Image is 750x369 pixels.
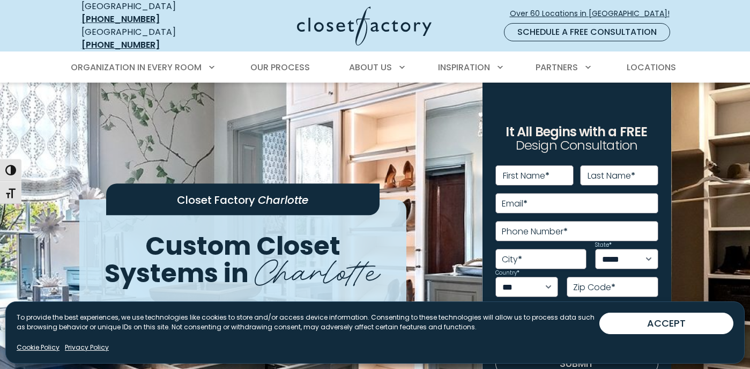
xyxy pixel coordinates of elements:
span: Closet Factory [177,193,255,208]
a: Privacy Policy [65,343,109,352]
a: Cookie Policy [17,343,60,352]
a: Over 60 Locations in [GEOGRAPHIC_DATA]! [509,4,679,23]
label: Email [502,200,528,208]
label: City [502,255,522,264]
span: Design Consultation [516,137,638,154]
span: It All Begins with a FREE [506,123,647,141]
a: Schedule a Free Consultation [504,23,670,41]
span: Charlotte [255,244,381,293]
div: [GEOGRAPHIC_DATA] [81,26,213,51]
span: Our Process [250,61,310,73]
label: Last Name [588,172,635,180]
span: Inspiration [438,61,490,73]
a: [PHONE_NUMBER] [81,39,160,51]
a: [PHONE_NUMBER] [81,13,160,25]
label: First Name [503,172,549,180]
nav: Primary Menu [63,53,687,83]
img: Closet Factory Logo [297,6,432,46]
span: Custom Closet Systems in [105,228,340,291]
label: Phone Number [502,227,568,236]
label: State [595,242,612,248]
span: Organization in Every Room [71,61,202,73]
label: Zip Code [573,283,615,292]
span: About Us [349,61,392,73]
span: Charlotte [258,193,308,208]
button: ACCEPT [599,313,733,334]
label: Country [495,270,519,276]
span: Partners [536,61,578,73]
p: To provide the best experiences, we use technologies like cookies to store and/or access device i... [17,313,599,332]
span: Locations [627,61,676,73]
span: Over 60 Locations in [GEOGRAPHIC_DATA]! [510,8,678,19]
